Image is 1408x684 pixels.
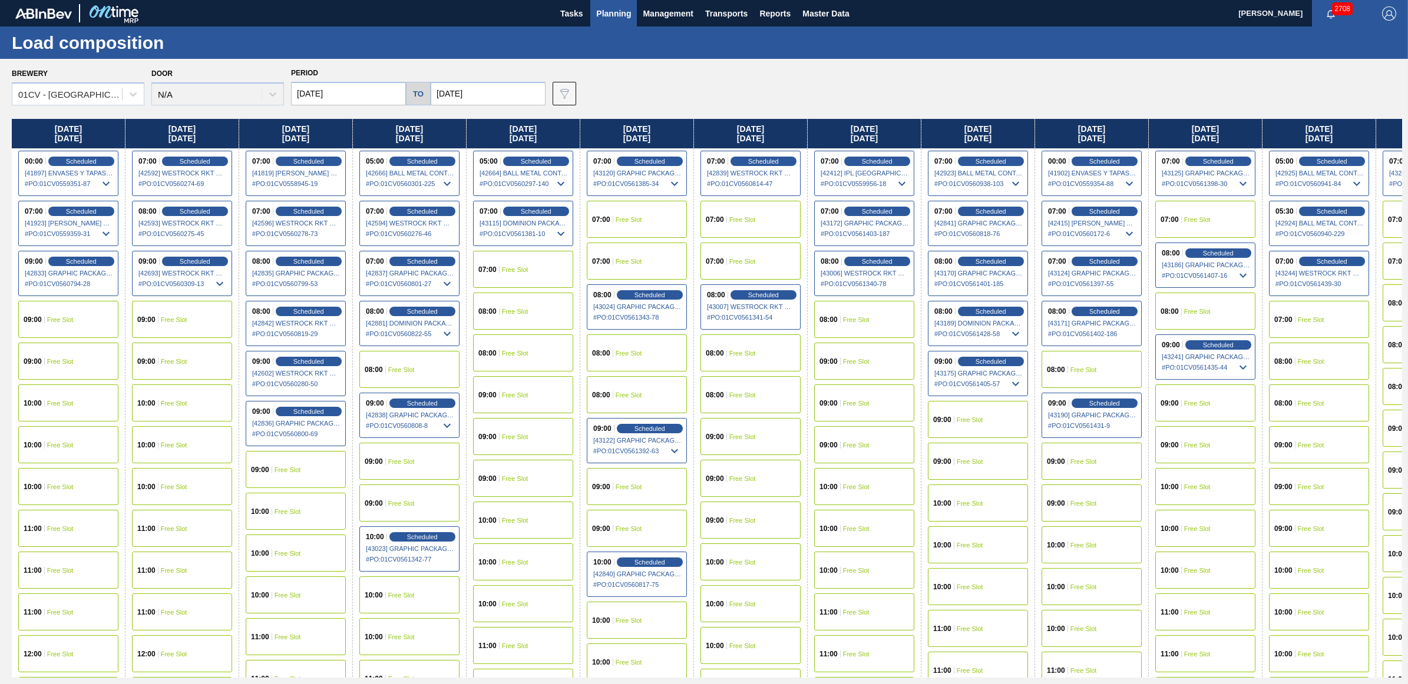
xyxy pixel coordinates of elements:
span: Free Slot [729,391,756,399]
span: [43024] GRAPHIC PACKAGING INTERNATIONA - 0008221069 [593,303,682,310]
span: 10:00 [24,483,42,490]
span: 08:00 [1388,383,1406,390]
span: Free Slot [1184,216,1211,223]
img: Logout [1382,6,1396,21]
span: # PO : 01CV0561398-30 [1162,177,1250,191]
span: Free Slot [47,441,74,449]
div: [DATE] [DATE] [12,119,125,148]
span: [42838] GRAPHIC PACKAGING INTERNATIONA - 0008221069 [366,411,454,419]
span: Free Slot [616,391,642,399]
span: Free Slot [502,350,528,357]
span: # PO : 01CV0560297-140 [480,177,568,191]
span: Scheduled [1317,258,1347,265]
span: [42835] GRAPHIC PACKAGING INTERNATIONA - 0008221069 [252,270,341,277]
span: 09:00 [1388,467,1406,474]
span: Transports [705,6,748,21]
span: 09:00 [933,458,951,465]
span: Scheduled [1089,258,1120,265]
span: 07:00 [252,158,270,165]
span: Scheduled [976,258,1006,265]
span: 07:00 [1162,158,1180,165]
span: 08:00 [821,258,839,265]
span: # PO : 01CV0561407-16 [1162,268,1250,283]
span: Scheduled [1089,308,1120,315]
span: [42602] WESTROCK RKT COMPANY CORRUGATE - 0008365594 [252,370,341,377]
span: Scheduled [521,158,551,165]
input: mm/dd/yyyy [431,82,546,105]
span: Free Slot [1070,458,1097,465]
span: 07:00 [592,216,610,223]
label: Brewery [12,69,48,78]
h1: Load composition [12,36,221,49]
span: 08:00 [366,308,384,315]
h5: to [413,89,424,98]
span: 07:00 [934,158,953,165]
span: Scheduled [634,158,665,165]
span: [42839] WESTROCK RKT COMPANY CORRUGATE - 0008365594 [707,170,795,177]
span: 10:00 [24,441,42,449]
span: 08:00 [1274,400,1293,407]
span: 08:00 [478,350,497,357]
span: Scheduled [407,308,438,315]
span: 08:00 [819,316,838,323]
span: Free Slot [1184,308,1211,315]
div: [DATE] [DATE] [580,119,693,148]
div: [DATE] [DATE] [921,119,1034,148]
span: Free Slot [47,358,74,365]
span: [43006] WESTROCK RKT COMPANY CORRUGATE - 0008365594 [821,270,909,277]
span: 09:00 [819,400,838,407]
span: 07:00 [1275,258,1294,265]
span: [43175] GRAPHIC PACKAGING INTERNATIONA - 0008221069 [934,370,1023,377]
span: Free Slot [47,400,74,407]
span: [43189] DOMINION PACKAGING, INC. - 0008325026 [934,320,1023,327]
span: 08:00 [478,308,497,315]
span: Free Slot [843,441,870,449]
span: # PO : 01CV0560276-46 [366,227,454,241]
span: 10:00 [137,400,156,407]
span: # PO : 01CV0560818-76 [934,227,1023,241]
span: Scheduled [293,158,324,165]
span: [42833] GRAPHIC PACKAGING INTERNATIONA - 0008221069 [25,270,113,277]
span: # PO : 01CV0560940-229 [1275,227,1364,241]
span: [43186] GRAPHIC PACKAGING INTERNATIONA - 0008221069 [1162,261,1250,268]
span: Planning [596,6,631,21]
span: # PO : 01CV0561392-63 [593,444,682,458]
span: # PO : 01CV0561381-10 [480,227,568,241]
span: 09:00 [25,258,43,265]
span: [42415] Brooks and Whittle - Saint Louis - 0008221115 [1048,220,1136,227]
span: Scheduled [1203,158,1234,165]
span: [43171] GRAPHIC PACKAGING INTERNATIONA - 0008221069 [1048,320,1136,327]
span: Free Slot [729,475,756,482]
span: Scheduled [976,208,1006,215]
span: Free Slot [161,358,187,365]
span: Free Slot [502,308,528,315]
span: 09:00 [251,466,269,473]
span: [43190] GRAPHIC PACKAGING INTERNATIONA - 0008221069 [1048,411,1136,419]
span: # PO : 01CV0559354-88 [1048,177,1136,191]
span: 05:00 [480,158,498,165]
div: [DATE] [DATE] [125,119,239,148]
span: 08:00 [252,308,270,315]
span: 08:00 [1162,250,1180,257]
span: 07:00 [1388,216,1406,223]
span: [42593] WESTROCK RKT COMPANY CORRUGATE - 0008365594 [138,220,227,227]
label: Door [151,69,173,78]
span: [42592] WESTROCK RKT COMPANY CORRUGATE - 0008365594 [138,170,227,177]
span: 08:00 [1388,300,1406,307]
span: 07:00 [934,208,953,215]
span: Free Slot [1298,358,1324,365]
span: Scheduled [180,158,210,165]
span: [43172] GRAPHIC PACKAGING INTERNATIONA - 0008221069 [821,220,909,227]
img: icon-filter-gray [557,87,571,101]
span: 09:00 [934,358,953,365]
span: Scheduled [1317,208,1347,215]
div: [DATE] [DATE] [467,119,580,148]
span: Scheduled [407,208,438,215]
span: # PO : 01CV0560309-13 [138,277,227,291]
span: 07:00 [821,158,839,165]
span: Scheduled [1203,341,1234,348]
span: Scheduled [407,158,438,165]
span: [41902] ENVASES Y TAPAS MODELO S A DE - 0008257397 [1048,170,1136,177]
span: 08:00 [706,391,724,399]
span: Free Slot [1298,316,1324,323]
